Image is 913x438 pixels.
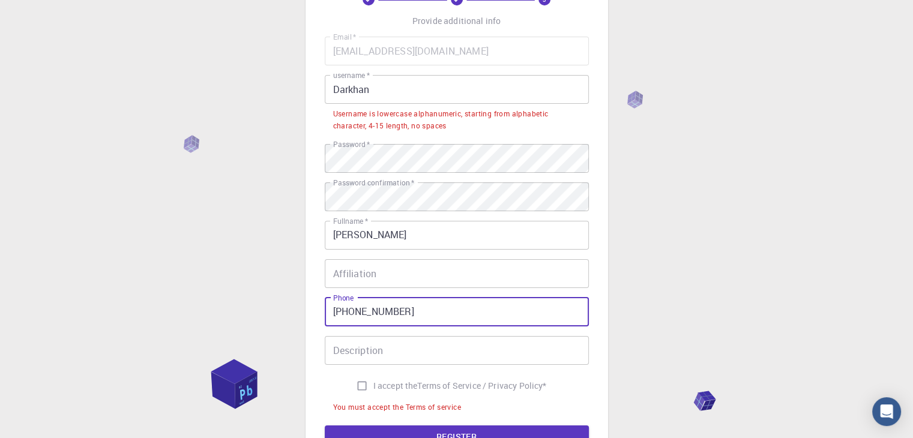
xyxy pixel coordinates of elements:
div: You must accept the Terms of service [333,401,461,413]
div: Username is lowercase alphanumeric, starting from alphabetic character, 4-15 length, no spaces [333,108,580,132]
label: Password [333,139,370,149]
p: Terms of Service / Privacy Policy * [417,380,546,392]
label: username [333,70,370,80]
a: Terms of Service / Privacy Policy* [417,380,546,392]
p: Provide additional info [412,15,501,27]
div: Open Intercom Messenger [872,397,901,426]
span: I accept the [373,380,418,392]
label: Fullname [333,216,368,226]
label: Email [333,32,356,42]
label: Phone [333,293,354,303]
label: Password confirmation [333,178,414,188]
